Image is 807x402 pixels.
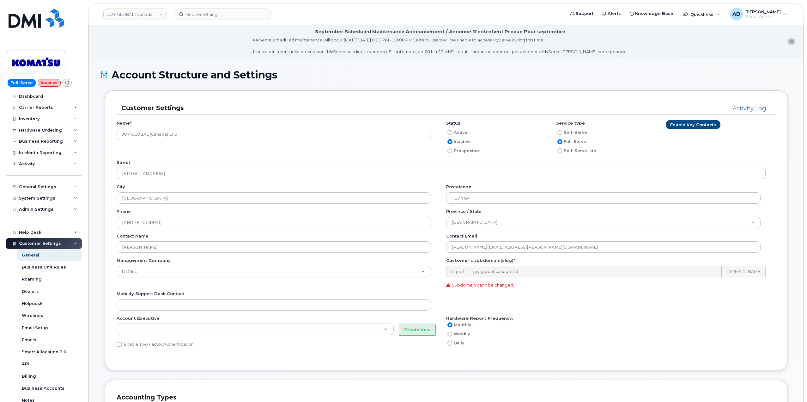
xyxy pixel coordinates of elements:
input: Monthly [447,322,452,327]
label: Name [117,120,131,126]
label: Service type [556,120,585,126]
h1: Account Structure and Settings [100,69,792,80]
label: Prospective [446,147,480,155]
label: Status [446,120,460,126]
div: MyServe scheduled maintenance will occur [DATE][DATE] 8:00 PM - 10:00 PM Eastern. Users will be u... [253,37,628,55]
label: Account Executive [117,315,160,321]
label: Management Company [117,257,171,263]
label: Monthly [446,321,471,329]
input: Inactive [447,139,452,144]
input: Self-Serve [557,130,562,135]
label: Self-Serve Lite [556,147,596,155]
label: Enable Two Factor Authentication [117,341,194,348]
label: Contact name [117,233,149,239]
label: Self-Serve [556,129,587,136]
label: Postalcode [446,184,471,190]
input: Active [447,130,452,135]
a: DMI Inc [117,266,431,277]
input: Self-Serve Lite [557,148,562,153]
h3: Accounting Types [117,393,771,402]
label: City [117,184,125,190]
strong: Hardware Report Frequency: [446,316,513,321]
div: https:// [446,266,468,277]
label: Weekly [446,330,470,338]
label: Inactive [446,138,471,145]
input: Enable Two Factor Authentication [117,342,122,347]
abbr: required [130,121,131,126]
input: Weekly [447,331,452,337]
input: Daily [447,341,452,346]
p: Subdomain can't be changed. [446,282,771,288]
label: Mobility Support Desk Contact [117,291,184,297]
label: Full-Serve [556,138,586,145]
input: Prospective [447,148,452,153]
button: close notification [787,38,795,45]
a: Enable Key Contacts [666,120,720,129]
span: DMI Inc [118,269,137,274]
label: Street [117,159,130,165]
label: Customer's subdomain(slug)* [446,257,515,263]
div: September Scheduled Maintenance Announcement / Annonce D'entretient Prévue Pour septembre [315,28,565,35]
button: Create New [399,324,436,336]
div: .[DOMAIN_NAME] [722,266,766,277]
label: Province / State [446,208,482,214]
label: Daily [446,339,464,347]
h3: Customer Settings [121,104,494,112]
label: Contact email [446,233,477,239]
input: Full-Serve [557,139,562,144]
label: Phone [117,208,131,214]
label: Active [446,129,467,136]
a: Activity Log [732,105,766,112]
